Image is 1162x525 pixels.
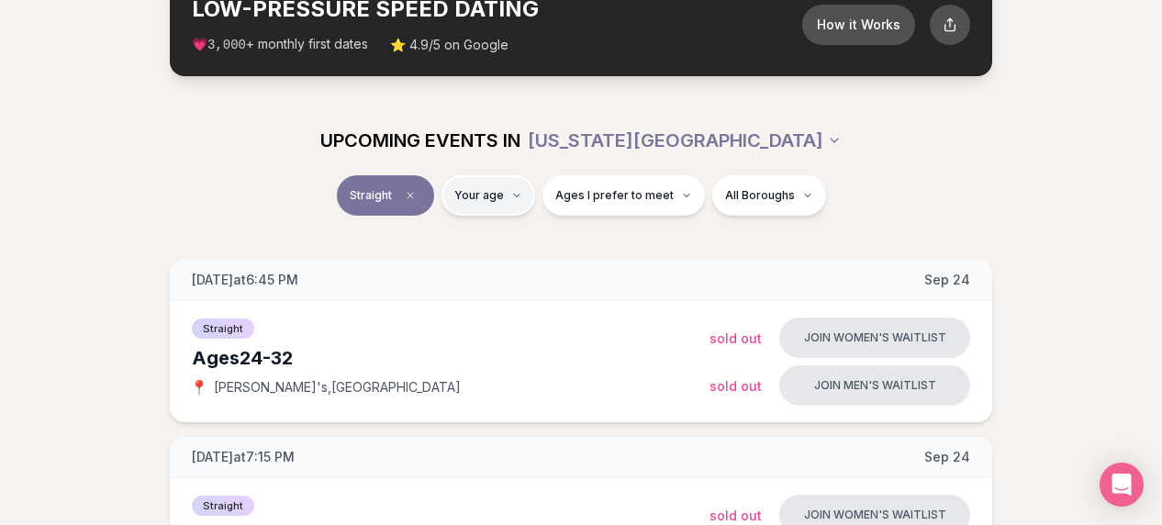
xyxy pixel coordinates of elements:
div: Ages 24-32 [192,345,709,371]
span: Sold Out [709,378,762,394]
span: 💗 + monthly first dates [192,35,368,54]
span: Straight [192,496,254,516]
div: Open Intercom Messenger [1100,463,1144,507]
button: StraightClear event type filter [337,175,434,216]
button: All Boroughs [712,175,826,216]
button: Your age [441,175,535,216]
button: How it Works [802,5,915,45]
span: 3,000 [207,38,246,52]
span: ⭐ 4.9/5 on Google [390,36,508,54]
span: Your age [454,188,504,203]
span: Sep 24 [924,448,970,466]
span: UPCOMING EVENTS IN [320,128,520,153]
span: Sold Out [709,330,762,346]
span: [PERSON_NAME]'s , [GEOGRAPHIC_DATA] [214,378,461,397]
span: All Boroughs [725,188,795,203]
span: [DATE] at 7:15 PM [192,448,295,466]
button: Join men's waitlist [779,365,970,406]
span: [DATE] at 6:45 PM [192,271,298,289]
button: Ages I prefer to meet [542,175,705,216]
span: Clear event type filter [399,184,421,207]
span: Straight [350,188,392,203]
span: 📍 [192,380,207,395]
span: Ages I prefer to meet [555,188,674,203]
button: [US_STATE][GEOGRAPHIC_DATA] [528,120,842,161]
span: Sold Out [709,508,762,523]
span: Sep 24 [924,271,970,289]
span: Straight [192,318,254,339]
button: Join women's waitlist [779,318,970,358]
